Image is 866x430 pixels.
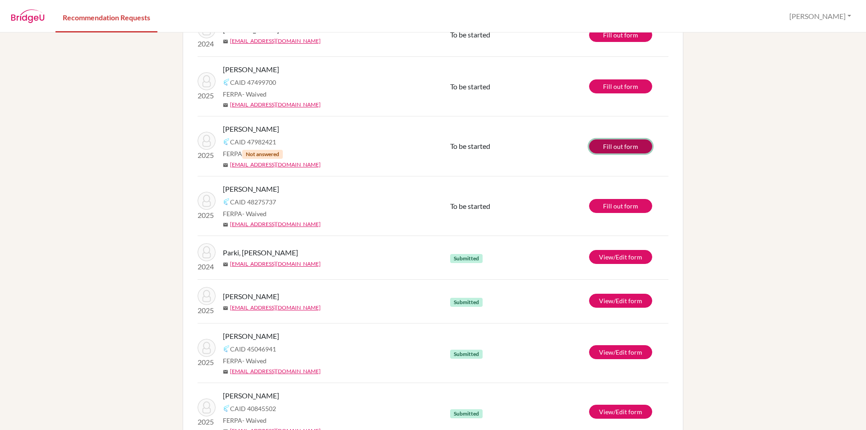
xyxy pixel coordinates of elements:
p: 2024 [198,261,216,272]
span: FERPA [223,89,267,99]
img: Bhusal, Swastik [198,287,216,305]
span: - Waived [242,357,267,365]
a: [EMAIL_ADDRESS][DOMAIN_NAME] [230,304,321,312]
p: 2025 [198,357,216,368]
span: To be started [450,202,490,210]
span: [PERSON_NAME] [223,291,279,302]
span: mail [223,369,228,375]
span: To be started [450,82,490,91]
p: 2025 [198,305,216,316]
p: 2025 [198,150,216,161]
button: [PERSON_NAME] [785,8,855,25]
span: FERPA [223,416,267,425]
span: CAID 47982421 [230,137,276,147]
span: Submitted [450,298,483,307]
span: mail [223,162,228,168]
a: [EMAIL_ADDRESS][DOMAIN_NAME] [230,161,321,169]
span: Parki, [PERSON_NAME] [223,247,298,258]
img: Common App logo [223,405,230,412]
span: [PERSON_NAME] [223,184,279,194]
span: mail [223,102,228,108]
img: Common App logo [223,138,230,145]
p: 2025 [198,210,216,221]
span: - Waived [242,90,267,98]
img: Parki, Sangita [198,243,216,261]
a: Fill out form [589,199,652,213]
img: Common App logo [223,198,230,205]
a: [EMAIL_ADDRESS][DOMAIN_NAME] [230,37,321,45]
span: To be started [450,30,490,39]
span: CAID 48275737 [230,197,276,207]
span: FERPA [223,149,283,159]
a: View/Edit form [589,250,652,264]
a: [EMAIL_ADDRESS][DOMAIN_NAME] [230,101,321,109]
span: - Waived [242,416,267,424]
img: Acharya, Samir [198,339,216,357]
span: [PERSON_NAME] [223,390,279,401]
a: [EMAIL_ADDRESS][DOMAIN_NAME] [230,367,321,375]
span: [PERSON_NAME] [223,124,279,134]
img: Raut, Teju [198,132,216,150]
span: [PERSON_NAME] [223,331,279,342]
span: FERPA [223,209,267,218]
a: Fill out form [589,28,652,42]
img: Satyal, Shabdi [198,398,216,416]
span: Submitted [450,350,483,359]
img: Common App logo [223,79,230,86]
p: 2025 [198,416,216,427]
a: View/Edit form [589,405,652,419]
span: mail [223,305,228,311]
span: mail [223,222,228,227]
a: Fill out form [589,79,652,93]
img: Thakur, Suman [198,72,216,90]
a: Recommendation Requests [55,1,157,32]
p: 2025 [198,90,216,101]
span: Submitted [450,409,483,418]
img: Bhandari, Pratik [198,192,216,210]
a: [EMAIL_ADDRESS][DOMAIN_NAME] [230,260,321,268]
span: [PERSON_NAME] [223,64,279,75]
span: Submitted [450,254,483,263]
img: Common App logo [223,345,230,352]
span: mail [223,39,228,44]
img: BridgeU logo [11,9,45,23]
a: View/Edit form [589,345,652,359]
span: CAID 40845502 [230,404,276,413]
a: Fill out form [589,139,652,153]
span: FERPA [223,356,267,365]
p: 2024 [198,38,216,49]
span: CAID 45046941 [230,344,276,354]
span: CAID 47499700 [230,78,276,87]
span: mail [223,262,228,267]
span: Not answered [242,150,283,159]
a: View/Edit form [589,294,652,308]
span: To be started [450,142,490,150]
a: [EMAIL_ADDRESS][DOMAIN_NAME] [230,220,321,228]
span: - Waived [242,210,267,217]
